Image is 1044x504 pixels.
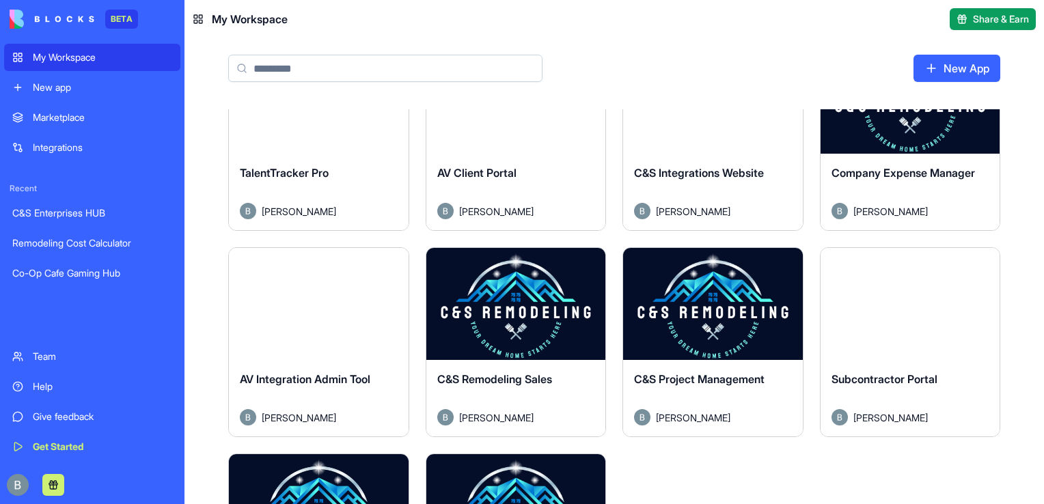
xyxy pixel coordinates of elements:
a: Integrations [4,134,180,161]
span: C&S Project Management [634,372,765,386]
a: C&S Integrations WebsiteAvatar[PERSON_NAME] [622,41,803,231]
img: logo [10,10,94,29]
span: [PERSON_NAME] [853,204,928,219]
span: Share & Earn [973,12,1029,26]
a: C&S Enterprises HUB [4,199,180,227]
span: Subcontractor Portal [832,372,937,386]
a: C&S Remodeling SalesAvatar[PERSON_NAME] [426,247,607,437]
span: TalentTracker Pro [240,166,329,180]
span: [PERSON_NAME] [262,204,336,219]
img: Avatar [634,409,650,425]
a: Co-Op Cafe Gaming Hub [4,260,180,287]
span: [PERSON_NAME] [459,204,534,219]
span: My Workspace [212,11,288,27]
div: Get Started [33,440,172,453]
a: AV Integration Admin ToolAvatar[PERSON_NAME] [228,247,409,437]
span: Recent [4,183,180,194]
span: AV Integration Admin Tool [240,372,370,386]
span: [PERSON_NAME] [853,410,928,425]
img: Avatar [240,203,256,219]
a: Help [4,373,180,400]
a: Marketplace [4,104,180,131]
a: Company Expense ManagerAvatar[PERSON_NAME] [820,41,1001,231]
a: AV Client PortalAvatar[PERSON_NAME] [426,41,607,231]
a: Subcontractor PortalAvatar[PERSON_NAME] [820,247,1001,437]
a: C&S Project ManagementAvatar[PERSON_NAME] [622,247,803,437]
img: Avatar [437,409,454,425]
span: AV Client Portal [437,166,517,180]
div: Give feedback [33,410,172,423]
img: Avatar [832,409,848,425]
div: Integrations [33,141,172,154]
div: BETA [105,10,138,29]
a: Give feedback [4,403,180,430]
div: New app [33,81,172,94]
span: [PERSON_NAME] [262,410,336,425]
div: Team [33,350,172,363]
img: Avatar [634,203,650,219]
span: [PERSON_NAME] [459,410,534,425]
a: Remodeling Cost Calculator [4,229,180,257]
img: Avatar [240,409,256,425]
span: [PERSON_NAME] [656,204,730,219]
img: Avatar [437,203,454,219]
img: ACg8ocIug40qN1SCXJiinWdltW7QsPxROn8ZAVDlgOtPD8eQfXIZmw=s96-c [7,474,29,496]
span: [PERSON_NAME] [656,410,730,425]
a: TalentTracker ProAvatar[PERSON_NAME] [228,41,409,231]
div: C&S Enterprises HUB [12,206,172,220]
button: Share & Earn [950,8,1036,30]
div: Co-Op Cafe Gaming Hub [12,266,172,280]
span: C&S Integrations Website [634,166,764,180]
span: C&S Remodeling Sales [437,372,552,386]
a: My Workspace [4,44,180,71]
span: Company Expense Manager [832,166,975,180]
a: New app [4,74,180,101]
div: Marketplace [33,111,172,124]
img: Avatar [832,203,848,219]
div: My Workspace [33,51,172,64]
a: Get Started [4,433,180,460]
div: Remodeling Cost Calculator [12,236,172,250]
a: New App [913,55,1000,82]
a: Team [4,343,180,370]
div: Help [33,380,172,393]
a: BETA [10,10,138,29]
